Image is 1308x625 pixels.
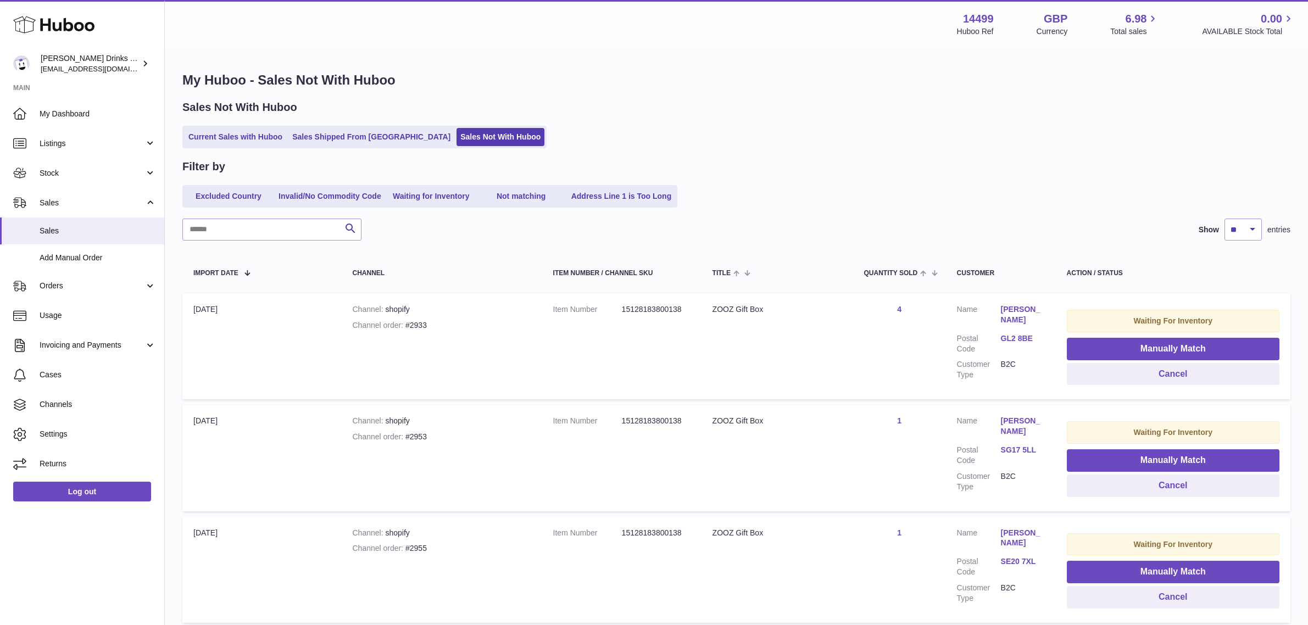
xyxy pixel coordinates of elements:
[957,556,1001,577] dt: Postal Code
[353,416,386,425] strong: Channel
[1261,12,1282,26] span: 0.00
[1001,359,1045,380] dd: B2C
[1001,583,1045,604] dd: B2C
[275,187,385,205] a: Invalid/No Commodity Code
[957,445,1001,466] dt: Postal Code
[387,187,475,205] a: Waiting for Inventory
[1067,475,1279,497] button: Cancel
[957,333,1001,354] dt: Postal Code
[553,416,622,426] dt: Item Number
[1067,586,1279,609] button: Cancel
[353,432,531,442] div: #2953
[864,270,917,277] span: Quantity Sold
[1067,338,1279,360] button: Manually Match
[1001,556,1045,567] a: SE20 7XL
[1134,540,1212,549] strong: Waiting For Inventory
[567,187,676,205] a: Address Line 1 is Too Long
[1001,333,1045,344] a: GL2 8BE
[1001,416,1045,437] a: [PERSON_NAME]
[1001,445,1045,455] a: SG17 5LL
[1267,225,1290,235] span: entries
[353,304,531,315] div: shopify
[185,187,272,205] a: Excluded Country
[957,359,1001,380] dt: Customer Type
[40,399,156,410] span: Channels
[713,304,842,315] div: ZOOZ Gift Box
[957,26,994,37] div: Huboo Ref
[897,416,901,425] a: 1
[353,321,406,330] strong: Channel order
[353,528,386,537] strong: Channel
[41,64,162,73] span: [EMAIL_ADDRESS][DOMAIN_NAME]
[40,340,144,350] span: Invoicing and Payments
[1110,12,1159,37] a: 6.98 Total sales
[353,432,406,441] strong: Channel order
[553,528,622,538] dt: Item Number
[957,583,1001,604] dt: Customer Type
[182,405,342,511] td: [DATE]
[1067,363,1279,386] button: Cancel
[1134,428,1212,437] strong: Waiting For Inventory
[1001,304,1045,325] a: [PERSON_NAME]
[457,128,544,146] a: Sales Not With Huboo
[622,416,691,426] dd: 15128183800138
[897,528,901,537] a: 1
[1037,26,1068,37] div: Currency
[185,128,286,146] a: Current Sales with Huboo
[40,198,144,208] span: Sales
[713,270,731,277] span: Title
[957,528,1001,551] dt: Name
[622,528,691,538] dd: 15128183800138
[353,544,406,553] strong: Channel order
[40,226,156,236] span: Sales
[713,528,842,538] div: ZOOZ Gift Box
[41,53,140,74] div: [PERSON_NAME] Drinks LTD (t/a Zooz)
[957,416,1001,439] dt: Name
[182,293,342,399] td: [DATE]
[963,12,994,26] strong: 14499
[1001,471,1045,492] dd: B2C
[40,429,156,439] span: Settings
[40,281,144,291] span: Orders
[957,471,1001,492] dt: Customer Type
[182,159,225,174] h2: Filter by
[40,459,156,469] span: Returns
[40,168,144,178] span: Stock
[553,270,691,277] div: Item Number / Channel SKU
[182,517,342,623] td: [DATE]
[1134,316,1212,325] strong: Waiting For Inventory
[288,128,454,146] a: Sales Shipped From [GEOGRAPHIC_DATA]
[1199,225,1219,235] label: Show
[897,305,901,314] a: 4
[353,305,386,314] strong: Channel
[353,543,531,554] div: #2955
[957,304,1001,328] dt: Name
[182,71,1290,89] h1: My Huboo - Sales Not With Huboo
[13,55,30,72] img: internalAdmin-14499@internal.huboo.com
[622,304,691,315] dd: 15128183800138
[40,138,144,149] span: Listings
[1202,12,1295,37] a: 0.00 AVAILABLE Stock Total
[40,253,156,263] span: Add Manual Order
[957,270,1045,277] div: Customer
[1126,12,1147,26] span: 6.98
[353,270,531,277] div: Channel
[1067,449,1279,472] button: Manually Match
[40,310,156,321] span: Usage
[353,320,531,331] div: #2933
[353,416,531,426] div: shopify
[1001,528,1045,549] a: [PERSON_NAME]
[40,370,156,380] span: Cases
[1067,561,1279,583] button: Manually Match
[193,270,238,277] span: Import date
[1044,12,1067,26] strong: GBP
[40,109,156,119] span: My Dashboard
[1202,26,1295,37] span: AVAILABLE Stock Total
[1110,26,1159,37] span: Total sales
[353,528,531,538] div: shopify
[13,482,151,501] a: Log out
[713,416,842,426] div: ZOOZ Gift Box
[182,100,297,115] h2: Sales Not With Huboo
[553,304,622,315] dt: Item Number
[1067,270,1279,277] div: Action / Status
